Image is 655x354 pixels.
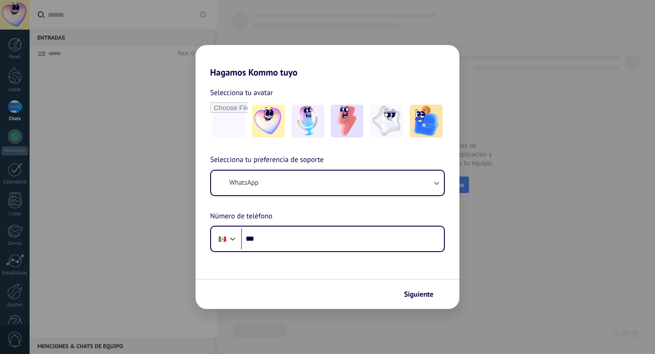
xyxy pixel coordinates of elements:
[210,87,273,99] span: Selecciona tu avatar
[252,105,285,137] img: -1.jpeg
[210,154,324,166] span: Selecciona tu preferencia de soporte
[370,105,403,137] img: -4.jpeg
[229,178,258,187] span: WhatsApp
[292,105,324,137] img: -2.jpeg
[400,287,446,302] button: Siguiente
[331,105,363,137] img: -3.jpeg
[196,45,459,78] h2: Hagamos Kommo tuyo
[210,211,272,223] span: Número de teléfono
[404,291,433,298] span: Siguiente
[214,229,231,248] div: Mexico: + 52
[410,105,443,137] img: -5.jpeg
[211,171,444,195] button: WhatsApp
